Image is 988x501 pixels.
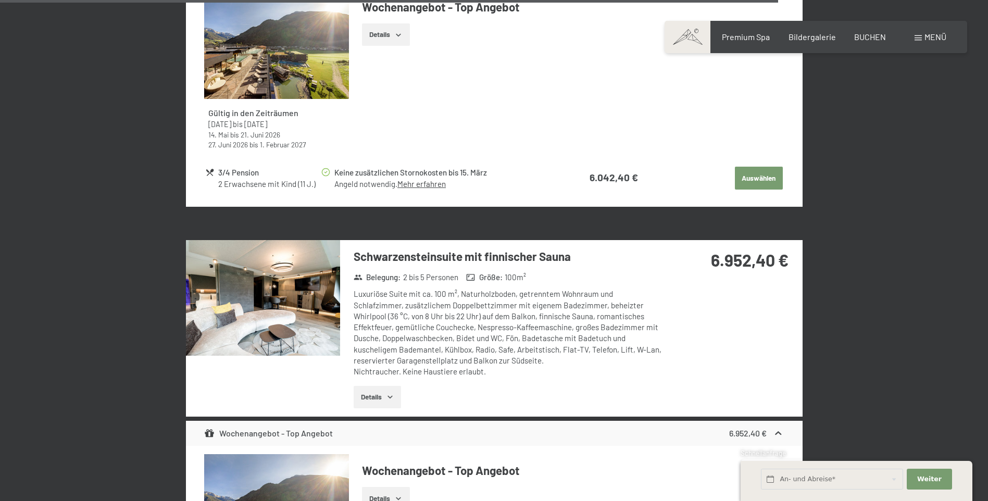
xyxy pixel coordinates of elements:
div: Keine zusätzlichen Stornokosten bis 15. März [334,167,551,179]
span: 2 bis 5 Personen [403,272,458,283]
div: 3/4 Pension [218,167,320,179]
strong: 6.042,40 € [590,171,638,183]
time: 27.06.2026 [208,140,248,149]
a: Mehr erfahren [397,179,446,189]
button: Details [362,23,409,46]
time: 01.02.2027 [260,140,306,149]
h3: Schwarzensteinsuite mit finnischer Sauna [354,248,664,265]
strong: Gültig in den Zeiträumen [208,108,298,118]
div: Wochenangebot - Top Angebot6.952,40 € [186,421,803,446]
span: Weiter [917,474,942,484]
div: Luxuriöse Suite mit ca. 100 m², Naturholzboden, getrenntem Wohnraum und Schlafzimmer, zusätzliche... [354,289,664,377]
button: Auswählen [735,167,783,190]
button: Details [354,386,401,409]
strong: 6.952,40 € [711,250,789,270]
time: 12.04.2026 [244,120,267,129]
div: Wochenangebot - Top Angebot [204,427,333,440]
strong: Größe : [466,272,503,283]
time: 14.05.2026 [208,130,229,139]
h4: Wochenangebot - Top Angebot [362,462,784,479]
div: Angeld notwendig. [334,179,551,190]
div: bis [208,119,345,130]
strong: Belegung : [354,272,401,283]
div: 2 Erwachsene mit Kind (11 J.) [218,179,320,190]
a: Bildergalerie [789,32,836,42]
span: Schnellanfrage [741,449,786,457]
span: Menü [924,32,946,42]
button: Weiter [907,469,952,490]
div: bis [208,130,345,140]
span: 100 m² [505,272,526,283]
strong: 6.952,40 € [729,428,767,438]
a: Premium Spa [722,32,770,42]
a: BUCHEN [854,32,886,42]
time: 31.08.2025 [208,120,231,129]
div: bis [208,140,345,149]
time: 21.06.2026 [241,130,280,139]
img: mss_renderimg.php [186,240,340,356]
